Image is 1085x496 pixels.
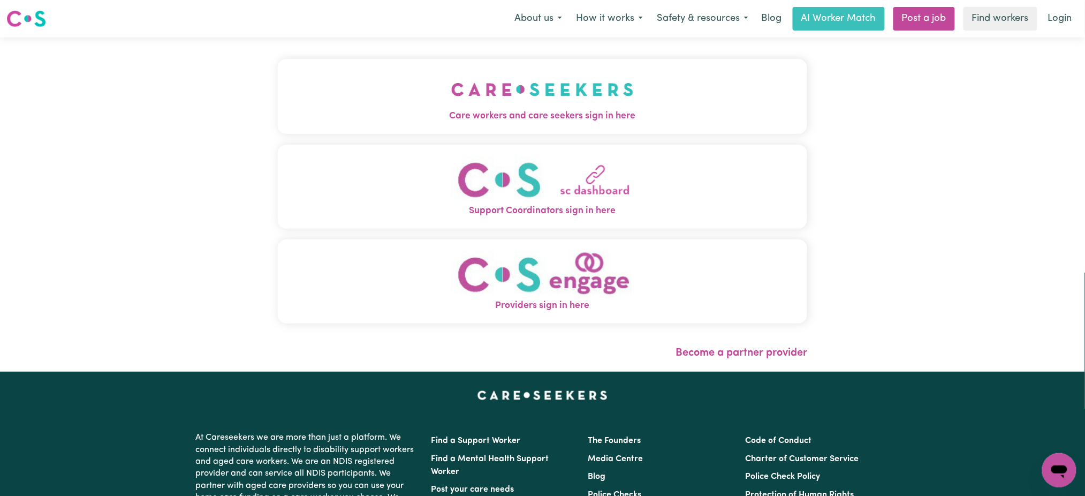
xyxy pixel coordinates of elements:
a: Find workers [963,7,1037,31]
a: The Founders [588,437,641,445]
a: Careseekers home page [477,391,608,400]
a: Blog [755,7,788,31]
img: Careseekers logo [6,9,46,28]
button: How it works [569,7,650,30]
a: Media Centre [588,455,643,463]
iframe: Button to launch messaging window [1042,453,1076,487]
a: Blog [588,472,606,481]
a: AI Worker Match [793,7,885,31]
a: Post your care needs [431,485,514,494]
button: About us [507,7,569,30]
span: Providers sign in here [278,299,808,313]
a: Find a Mental Health Support Worker [431,455,549,476]
a: Careseekers logo [6,6,46,31]
button: Safety & resources [650,7,755,30]
button: Support Coordinators sign in here [278,145,808,229]
span: Support Coordinators sign in here [278,204,808,218]
a: Login [1042,7,1079,31]
a: Code of Conduct [745,437,811,445]
a: Post a job [893,7,955,31]
a: Police Check Policy [745,472,820,481]
button: Providers sign in here [278,239,808,324]
button: Care workers and care seekers sign in here [278,59,808,134]
a: Charter of Customer Service [745,455,859,463]
span: Care workers and care seekers sign in here [278,109,808,123]
a: Become a partner provider [676,348,807,358]
a: Find a Support Worker [431,437,521,445]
